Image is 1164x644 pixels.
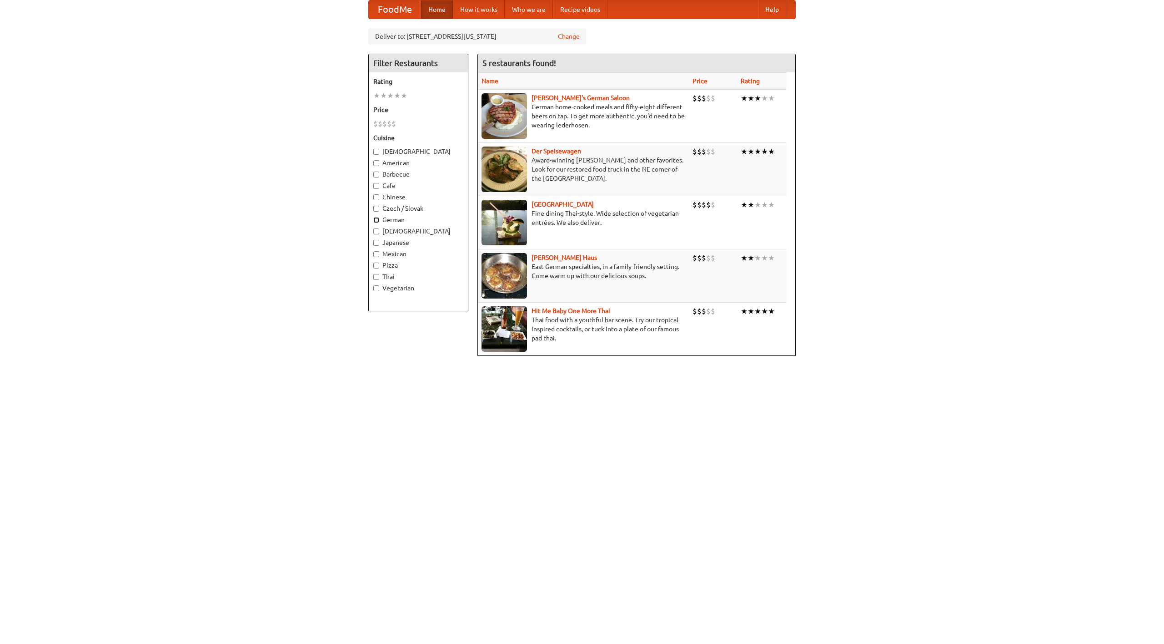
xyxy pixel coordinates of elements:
label: Mexican [373,249,463,259]
li: ★ [741,147,748,157]
a: [GEOGRAPHIC_DATA] [532,201,594,208]
p: Award-winning [PERSON_NAME] and other favorites. Look for our restored food truck in the NE corne... [482,156,685,183]
img: satay.jpg [482,200,527,245]
li: $ [697,147,702,157]
input: [DEMOGRAPHIC_DATA] [373,149,379,155]
li: $ [702,147,706,157]
li: $ [711,147,715,157]
li: $ [692,147,697,157]
li: ★ [761,200,768,210]
li: ★ [401,91,407,101]
input: [DEMOGRAPHIC_DATA] [373,228,379,234]
li: $ [706,253,711,263]
li: $ [387,119,391,129]
li: $ [702,200,706,210]
h5: Price [373,105,463,114]
li: $ [378,119,382,129]
li: ★ [761,147,768,157]
li: ★ [380,91,387,101]
a: Der Speisewagen [532,147,581,155]
li: ★ [748,306,754,316]
li: ★ [394,91,401,101]
a: Help [758,0,786,19]
li: $ [702,306,706,316]
li: $ [373,119,378,129]
li: ★ [748,147,754,157]
li: $ [706,306,711,316]
a: Price [692,77,707,85]
label: Barbecue [373,170,463,179]
li: ★ [768,93,775,103]
p: East German specialties, in a family-friendly setting. Come warm up with our delicious soups. [482,262,685,280]
li: $ [391,119,396,129]
input: Vegetarian [373,285,379,291]
a: FoodMe [369,0,421,19]
input: Barbecue [373,172,379,177]
li: $ [706,200,711,210]
li: $ [692,93,697,103]
li: ★ [754,306,761,316]
p: Fine dining Thai-style. Wide selection of vegetarian entrées. We also deliver. [482,209,685,227]
label: Pizza [373,261,463,270]
a: [PERSON_NAME]'s German Saloon [532,94,630,101]
li: ★ [768,306,775,316]
label: German [373,215,463,224]
img: babythai.jpg [482,306,527,352]
img: speisewagen.jpg [482,147,527,192]
li: $ [702,93,706,103]
label: [DEMOGRAPHIC_DATA] [373,227,463,236]
a: Name [482,77,498,85]
li: ★ [768,200,775,210]
label: [DEMOGRAPHIC_DATA] [373,147,463,156]
input: Cafe [373,183,379,189]
label: American [373,158,463,167]
li: $ [706,147,711,157]
li: $ [692,253,697,263]
li: $ [702,253,706,263]
li: $ [711,253,715,263]
li: $ [697,200,702,210]
li: $ [697,253,702,263]
li: $ [697,306,702,316]
label: Cafe [373,181,463,190]
li: $ [711,93,715,103]
input: Czech / Slovak [373,206,379,212]
li: ★ [754,147,761,157]
a: [PERSON_NAME] Haus [532,254,597,261]
img: kohlhaus.jpg [482,253,527,299]
li: ★ [754,253,761,263]
input: Mexican [373,251,379,257]
li: ★ [748,200,754,210]
label: Chinese [373,193,463,202]
input: Chinese [373,194,379,200]
li: $ [692,306,697,316]
li: $ [382,119,387,129]
ng-pluralize: 5 restaurants found! [482,59,556,67]
li: ★ [741,93,748,103]
li: $ [711,306,715,316]
a: Recipe videos [553,0,607,19]
li: ★ [761,93,768,103]
label: Vegetarian [373,284,463,293]
li: ★ [754,93,761,103]
li: ★ [741,253,748,263]
li: $ [711,200,715,210]
a: Hit Me Baby One More Thai [532,307,610,314]
li: ★ [754,200,761,210]
h5: Cuisine [373,133,463,142]
li: ★ [741,200,748,210]
li: ★ [748,253,754,263]
li: ★ [741,306,748,316]
input: American [373,160,379,166]
li: ★ [761,306,768,316]
li: $ [692,200,697,210]
li: $ [706,93,711,103]
li: ★ [373,91,380,101]
li: ★ [768,147,775,157]
input: Japanese [373,240,379,246]
li: $ [697,93,702,103]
